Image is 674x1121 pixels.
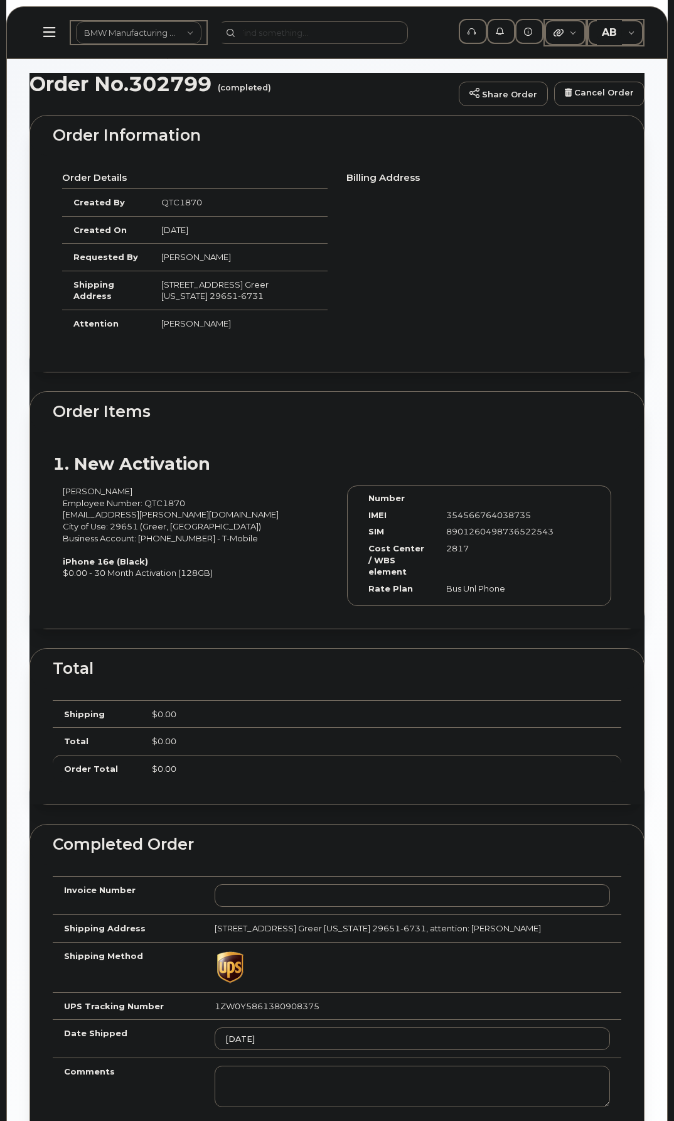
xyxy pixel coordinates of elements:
[73,197,125,207] strong: Created By
[368,543,427,578] label: Cost Center / WBS element
[73,252,138,262] strong: Requested By
[64,923,146,934] label: Shipping Address
[64,1027,127,1039] label: Date Shipped
[150,188,328,216] td: QTC1870
[459,82,548,107] a: Share Order
[64,1066,115,1078] label: Comments
[53,127,621,144] h2: Order Information
[53,403,621,421] h2: Order Items
[62,173,328,183] h4: Order Details
[63,498,185,508] span: Employee Number: QTC1870
[368,492,405,504] label: Number
[437,526,545,538] div: 8901260498736522543
[64,708,105,720] label: Shipping
[152,709,176,719] span: $0.00
[215,1001,319,1011] a: 1ZW0Y5861380908375
[150,216,328,244] td: [DATE]
[437,509,545,521] div: 354566764038735
[218,73,271,92] small: (completed)
[73,279,114,301] strong: Shipping Address
[554,82,645,107] a: Cancel Order
[203,914,621,942] td: [STREET_ADDRESS] Greer [US_STATE] 29651-6731, attention: [PERSON_NAME]
[63,509,279,519] a: [EMAIL_ADDRESS][PERSON_NAME][DOMAIN_NAME]
[152,736,176,746] span: $0.00
[346,173,612,183] h4: Billing Address
[64,763,118,775] label: Order Total
[150,310,328,337] td: [PERSON_NAME]
[368,526,384,538] label: SIM
[73,225,127,235] strong: Created On
[53,660,621,678] h2: Total
[368,509,387,521] label: IMEI
[150,243,328,271] td: [PERSON_NAME]
[152,764,176,774] span: $0.00
[64,1000,164,1012] label: UPS Tracking Number
[368,583,413,595] label: Rate Plan
[73,318,119,328] strong: Attention
[215,950,246,985] img: ups-065b5a60214998095c38875261380b7f924ec8f6fe06ec167ae1927634933c50.png
[437,543,545,555] div: 2817
[64,884,136,896] label: Invoice Number
[53,485,337,579] div: [PERSON_NAME] City of Use: 29651 (Greer, [GEOGRAPHIC_DATA]) Business Account: [PHONE_NUMBER] - T-...
[64,950,143,962] label: Shipping Method
[437,583,545,595] div: Bus Unl Phone
[63,556,148,566] strong: iPhone 16e (Black)
[29,73,452,95] h1: Order No.302799
[150,271,328,310] td: [STREET_ADDRESS] Greer [US_STATE] 29651-6731
[64,735,88,747] label: Total
[53,836,621,853] h2: Completed Order
[53,453,210,474] strong: 1. New Activation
